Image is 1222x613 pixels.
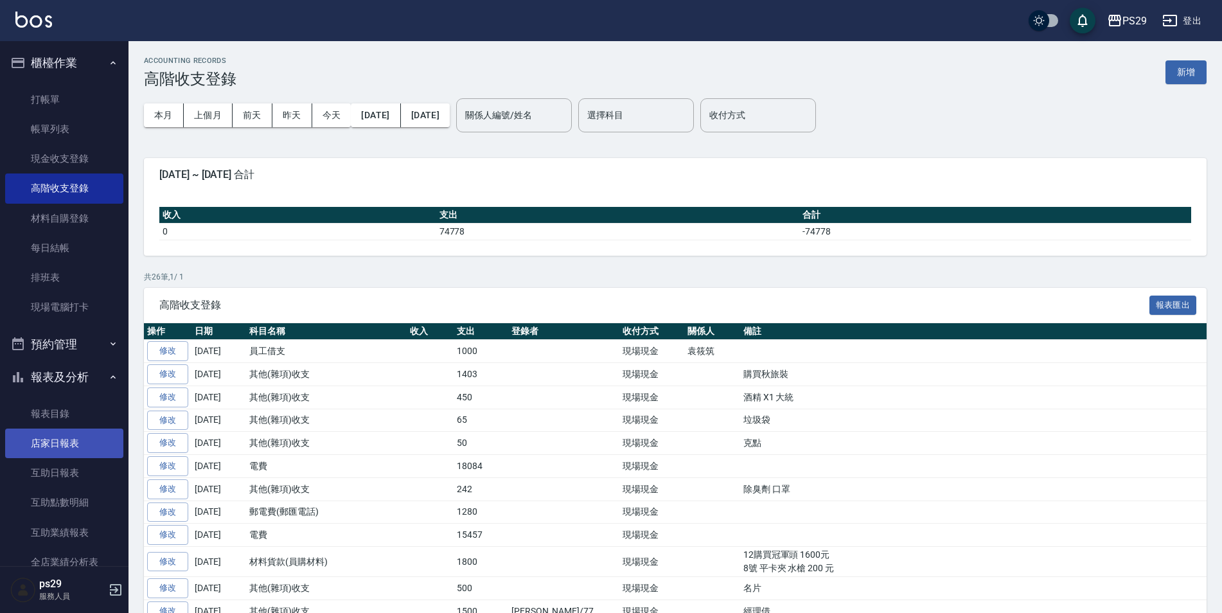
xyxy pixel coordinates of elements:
[351,103,400,127] button: [DATE]
[5,144,123,173] a: 現金收支登錄
[5,292,123,322] a: 現場電腦打卡
[619,323,684,340] th: 收付方式
[407,323,454,340] th: 收入
[454,501,508,524] td: 1280
[191,409,246,432] td: [DATE]
[740,386,1207,409] td: 酒精 X1 大統
[246,409,407,432] td: 其他(雜項)收支
[619,455,684,478] td: 現場現金
[740,477,1207,501] td: 除臭劑 口罩
[191,547,246,577] td: [DATE]
[191,455,246,478] td: [DATE]
[684,340,740,363] td: 袁筱筑
[619,409,684,432] td: 現場現金
[740,577,1207,600] td: 名片
[799,207,1191,224] th: 合計
[246,477,407,501] td: 其他(雜項)收支
[191,323,246,340] th: 日期
[619,340,684,363] td: 現場現金
[619,501,684,524] td: 現場現金
[144,103,184,127] button: 本月
[246,501,407,524] td: 郵電費(郵匯電話)
[508,323,619,340] th: 登錄者
[191,501,246,524] td: [DATE]
[246,340,407,363] td: 員工借支
[147,502,188,522] a: 修改
[246,547,407,577] td: 材料貨款(員購材料)
[619,547,684,577] td: 現場現金
[5,399,123,429] a: 報表目錄
[619,386,684,409] td: 現場現金
[272,103,312,127] button: 昨天
[401,103,450,127] button: [DATE]
[5,429,123,458] a: 店家日報表
[144,323,191,340] th: 操作
[5,173,123,203] a: 高階收支登錄
[1122,13,1147,29] div: PS29
[147,552,188,572] a: 修改
[159,168,1191,181] span: [DATE] ~ [DATE] 合計
[1165,66,1207,78] a: 新增
[454,323,508,340] th: 支出
[15,12,52,28] img: Logo
[1157,9,1207,33] button: 登出
[684,323,740,340] th: 關係人
[740,409,1207,432] td: 垃圾袋
[246,386,407,409] td: 其他(雜項)收支
[147,341,188,361] a: 修改
[246,524,407,547] td: 電費
[619,577,684,600] td: 現場現金
[5,204,123,233] a: 材料自購登錄
[5,328,123,361] button: 預約管理
[191,577,246,600] td: [DATE]
[5,547,123,577] a: 全店業績分析表
[144,57,236,65] h2: ACCOUNTING RECORDS
[144,70,236,88] h3: 高階收支登錄
[312,103,351,127] button: 今天
[10,577,36,603] img: Person
[246,323,407,340] th: 科目名稱
[191,363,246,386] td: [DATE]
[454,455,508,478] td: 18084
[191,524,246,547] td: [DATE]
[191,386,246,409] td: [DATE]
[619,477,684,501] td: 現場現金
[246,432,407,455] td: 其他(雜項)收支
[436,207,799,224] th: 支出
[1149,298,1197,310] a: 報表匯出
[740,363,1207,386] td: 購買秋旅裝
[147,387,188,407] a: 修改
[246,577,407,600] td: 其他(雜項)收支
[619,524,684,547] td: 現場現金
[1102,8,1152,34] button: PS29
[1070,8,1095,33] button: save
[39,591,105,602] p: 服務人員
[454,409,508,432] td: 65
[454,577,508,600] td: 500
[5,458,123,488] a: 互助日報表
[39,578,105,591] h5: ps29
[619,432,684,455] td: 現場現金
[191,340,246,363] td: [DATE]
[5,518,123,547] a: 互助業績報表
[799,223,1191,240] td: -74778
[191,432,246,455] td: [DATE]
[5,360,123,394] button: 報表及分析
[147,364,188,384] a: 修改
[246,363,407,386] td: 其他(雜項)收支
[436,223,799,240] td: 74778
[454,363,508,386] td: 1403
[147,433,188,453] a: 修改
[184,103,233,127] button: 上個月
[5,233,123,263] a: 每日結帳
[740,432,1207,455] td: 克點
[147,479,188,499] a: 修改
[159,207,436,224] th: 收入
[5,488,123,517] a: 互助點數明細
[5,263,123,292] a: 排班表
[454,432,508,455] td: 50
[5,46,123,80] button: 櫃檯作業
[619,363,684,386] td: 現場現金
[159,299,1149,312] span: 高階收支登錄
[5,114,123,144] a: 帳單列表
